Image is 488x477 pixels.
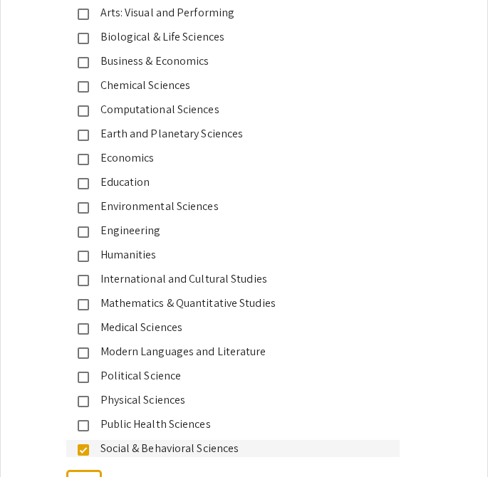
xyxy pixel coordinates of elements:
[89,125,388,142] div: Earth and Planetary Sciences
[11,413,61,466] iframe: Chat
[89,271,388,288] div: International and Cultural Studies
[89,198,388,215] div: Environmental Sciences
[89,246,388,263] div: Humanities
[89,53,388,70] div: Business & Economics
[89,4,388,21] div: Arts: Visual and Performing
[89,101,388,118] div: Computational Sciences
[89,150,388,167] div: Economics
[89,392,388,409] div: Physical Sciences
[89,77,388,94] div: Chemical Sciences
[89,440,388,457] div: Social & Behavioral Sciences
[89,28,388,46] div: Biological & Life Sciences
[89,295,388,312] div: Mathematics & Quantitative Studies
[89,343,388,360] div: Modern Languages and Literature
[89,367,388,384] div: Political Science
[89,319,388,336] div: Medical Sciences
[89,222,388,239] div: Engineering
[89,174,388,191] div: Education
[89,416,388,433] div: Public Health Sciences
